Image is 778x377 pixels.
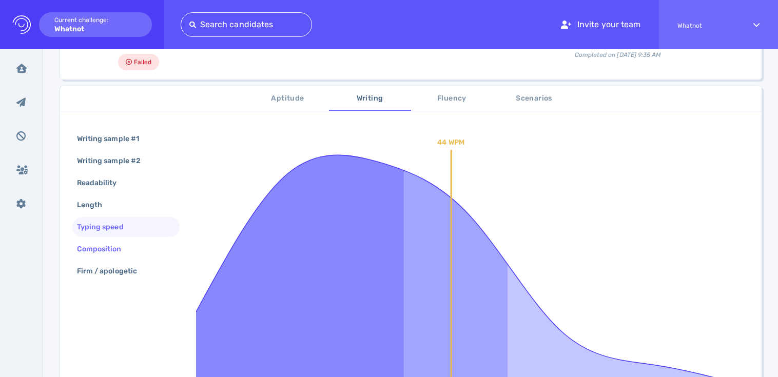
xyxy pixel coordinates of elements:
div: Writing sample #1 [75,131,151,146]
span: Scenarios [499,92,569,105]
span: Aptitude [253,92,323,105]
div: Firm / apologetic [75,264,149,279]
div: Completed on [DATE] 9:35 AM [487,42,749,59]
div: Composition [75,242,134,256]
span: Fluency [417,92,487,105]
span: Failed [134,56,151,68]
div: Typing speed [75,220,136,234]
span: Writing [335,92,405,105]
div: Length [75,197,114,212]
text: 44 WPM [438,138,464,147]
span: Whatnot [677,22,735,29]
div: Readability [75,175,129,190]
div: Writing sample #2 [75,153,153,168]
